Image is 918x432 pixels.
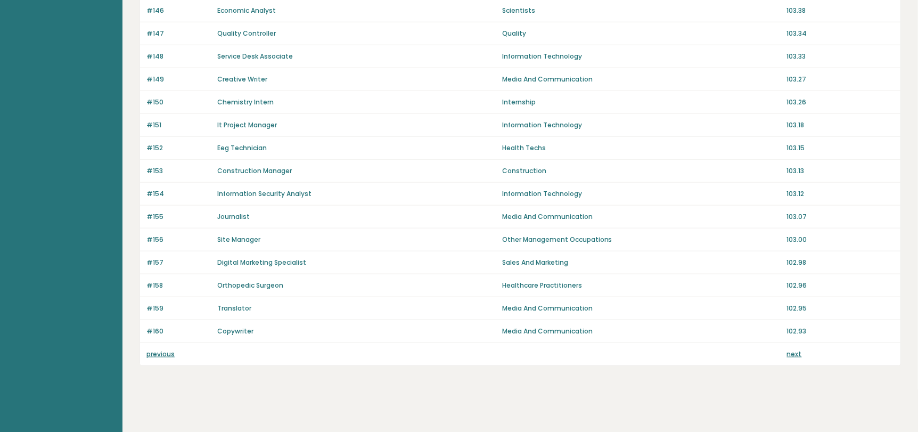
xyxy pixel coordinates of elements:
[787,75,894,84] p: 103.27
[502,166,781,176] p: Construction
[502,212,781,222] p: Media And Communication
[502,97,781,107] p: Internship
[146,75,211,84] p: #149
[787,143,894,153] p: 103.15
[146,52,211,61] p: #148
[502,52,781,61] p: Information Technology
[502,258,781,267] p: Sales And Marketing
[787,166,894,176] p: 103.13
[217,6,276,15] a: Economic Analyst
[502,189,781,199] p: Information Technology
[217,97,274,107] a: Chemistry Intern
[502,327,781,336] p: Media And Communication
[787,212,894,222] p: 103.07
[217,327,253,336] a: Copywriter
[146,97,211,107] p: #150
[146,349,175,358] a: previous
[502,29,781,38] p: Quality
[217,166,292,175] a: Construction Manager
[502,304,781,313] p: Media And Communication
[787,281,894,290] p: 102.96
[787,189,894,199] p: 103.12
[502,143,781,153] p: Health Techs
[146,235,211,244] p: #156
[146,327,211,336] p: #160
[502,75,781,84] p: Media And Communication
[217,29,276,38] a: Quality Controller
[502,281,781,290] p: Healthcare Practitioners
[217,304,251,313] a: Translator
[787,29,894,38] p: 103.34
[787,97,894,107] p: 103.26
[502,235,781,244] p: Other Management Occupations
[217,212,250,221] a: Journalist
[787,52,894,61] p: 103.33
[787,6,894,15] p: 103.38
[217,120,277,129] a: It Project Manager
[787,120,894,130] p: 103.18
[502,6,781,15] p: Scientists
[502,120,781,130] p: Information Technology
[146,143,211,153] p: #152
[217,75,267,84] a: Creative Writer
[146,120,211,130] p: #151
[217,235,260,244] a: Site Manager
[787,349,802,358] a: next
[217,189,312,198] a: Information Security Analyst
[146,29,211,38] p: #147
[146,166,211,176] p: #153
[787,235,894,244] p: 103.00
[787,327,894,336] p: 102.93
[217,143,267,152] a: Eeg Technician
[217,52,293,61] a: Service Desk Associate
[217,281,283,290] a: Orthopedic Surgeon
[146,304,211,313] p: #159
[787,258,894,267] p: 102.98
[146,189,211,199] p: #154
[217,258,306,267] a: Digital Marketing Specialist
[146,281,211,290] p: #158
[146,212,211,222] p: #155
[146,6,211,15] p: #146
[146,258,211,267] p: #157
[787,304,894,313] p: 102.95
